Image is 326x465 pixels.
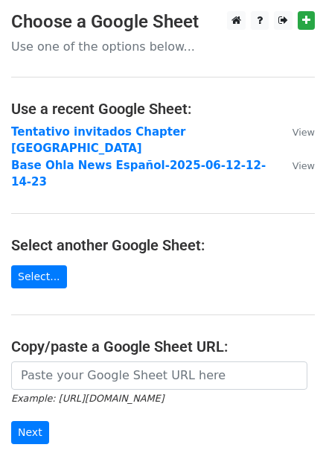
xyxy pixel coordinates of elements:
h3: Choose a Google Sheet [11,11,315,33]
a: Tentativo invitados Chapter [GEOGRAPHIC_DATA] [11,125,186,156]
a: Select... [11,265,67,288]
h4: Select another Google Sheet: [11,236,315,254]
p: Use one of the options below... [11,39,315,54]
input: Next [11,421,49,444]
a: View [278,125,315,139]
a: View [278,159,315,172]
small: View [293,160,315,171]
input: Paste your Google Sheet URL here [11,361,307,390]
h4: Copy/paste a Google Sheet URL: [11,338,315,355]
small: Example: [URL][DOMAIN_NAME] [11,393,164,404]
a: Base Ohla News Español-2025-06-12-12-14-23 [11,159,266,189]
small: View [293,127,315,138]
h4: Use a recent Google Sheet: [11,100,315,118]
